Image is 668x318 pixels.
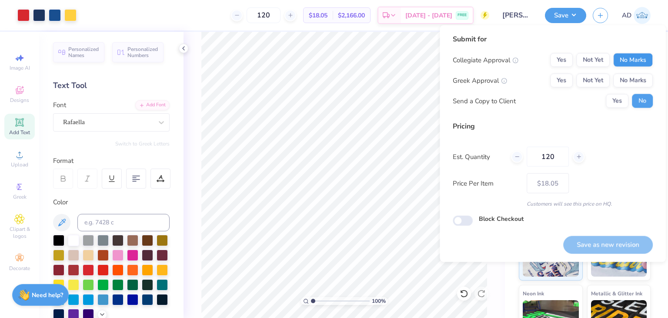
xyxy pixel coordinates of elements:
span: Neon Ink [523,289,544,298]
span: $18.05 [309,11,327,20]
span: $2,166.00 [338,11,365,20]
span: 100 % [372,297,386,305]
div: Customers will see this price on HQ. [453,200,653,208]
button: Not Yet [576,74,610,88]
div: Text Tool [53,80,170,91]
span: Personalized Names [68,46,99,58]
label: Price Per Item [453,178,520,188]
button: Not Yet [576,53,610,67]
strong: Need help? [32,291,63,299]
span: Greek [13,193,27,200]
div: Format [53,156,170,166]
input: e.g. 7428 c [77,214,170,231]
label: Block Checkout [479,214,524,223]
div: Pricing [453,121,653,132]
span: Add Text [9,129,30,136]
span: Personalized Numbers [127,46,158,58]
span: FREE [458,12,467,18]
span: Upload [11,161,28,168]
img: Anjali Dilish [634,7,651,24]
span: Decorate [9,265,30,272]
span: Metallic & Glitter Ink [591,289,642,298]
button: Yes [550,53,573,67]
input: – – [527,147,569,167]
div: Collegiate Approval [453,55,518,65]
button: No Marks [613,74,653,88]
input: – – [247,7,281,23]
a: AD [622,7,651,24]
div: Add Font [135,100,170,110]
label: Font [53,100,66,110]
input: Untitled Design [496,7,538,24]
button: Save [545,8,586,23]
div: Submit for [453,34,653,44]
div: Send a Copy to Client [453,96,516,106]
button: Yes [550,74,573,88]
button: No [632,94,653,108]
span: Image AI [10,64,30,71]
button: No Marks [613,53,653,67]
button: Switch to Greek Letters [115,140,170,147]
span: [DATE] - [DATE] [405,11,452,20]
label: Est. Quantity [453,152,504,162]
span: AD [622,10,631,20]
button: Yes [606,94,628,108]
span: Designs [10,97,29,104]
div: Color [53,197,170,207]
div: Greek Approval [453,75,507,85]
span: Clipart & logos [4,226,35,240]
